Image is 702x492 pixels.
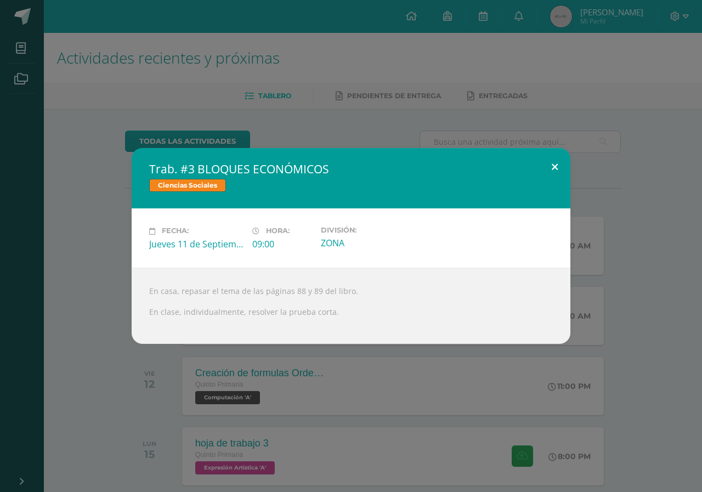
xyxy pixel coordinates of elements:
[149,238,244,250] div: Jueves 11 de Septiembre
[252,238,312,250] div: 09:00
[149,179,226,192] span: Ciencias Sociales
[321,237,415,249] div: ZONA
[321,226,415,234] label: División:
[539,148,570,185] button: Close (Esc)
[266,227,290,235] span: Hora:
[149,161,553,177] h2: Trab. #3 BLOQUES ECONÓMICOS
[132,268,570,344] div: En casa, repasar el tema de las páginas 88 y 89 del libro. En clase, individualmente, resolver la...
[162,227,189,235] span: Fecha:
